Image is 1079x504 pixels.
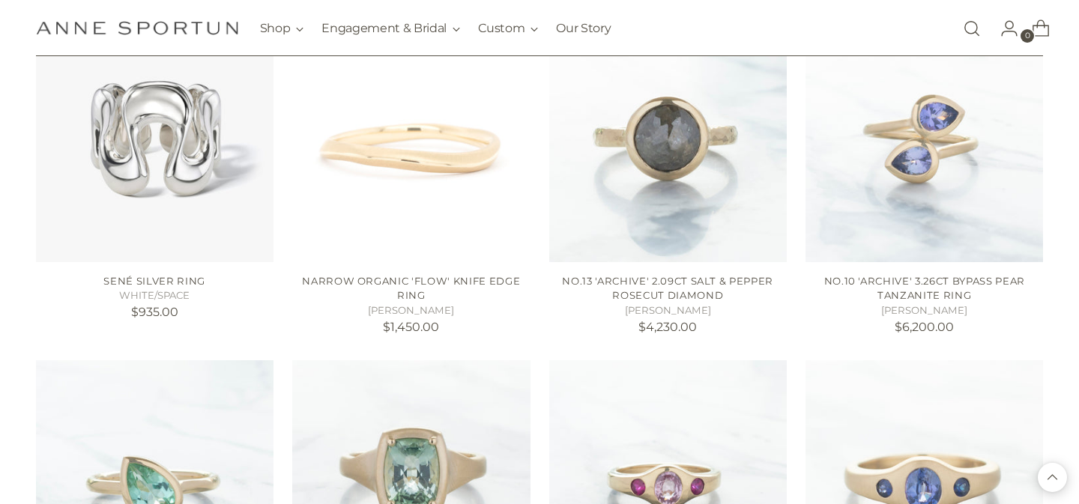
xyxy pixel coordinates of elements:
a: Sené Silver Ring [103,275,205,287]
span: $4,230.00 [638,320,697,334]
h5: [PERSON_NAME] [549,303,787,318]
span: $1,450.00 [383,320,439,334]
a: Anne Sportun Fine Jewellery [36,21,238,35]
a: Open search modal [957,13,987,43]
a: No.13 'Archive' 2.09ct Salt & Pepper Rosecut Diamond [562,275,773,302]
h5: [PERSON_NAME] [806,303,1044,318]
button: Shop [260,12,304,45]
a: Narrow Organic 'Flow' Knife Edge Ring [292,24,531,262]
a: Go to the account page [988,13,1018,43]
a: No.10 'Archive' 3.26ct Bypass Pear Tanzanite Ring [824,275,1025,302]
a: Our Story [556,12,611,45]
a: Open cart modal [1020,13,1050,43]
a: Sené Silver Ring [36,24,273,261]
h5: WHITE/SPACE [36,288,273,303]
span: $6,200.00 [895,320,954,334]
a: No.13 'Archive' 2.09ct Salt & Pepper Rosecut Diamond [549,24,787,261]
button: Engagement & Bridal [321,12,460,45]
a: Narrow Organic 'Flow' Knife Edge Ring [302,275,520,302]
span: $935.00 [131,305,178,319]
span: 0 [1021,29,1034,43]
h5: [PERSON_NAME] [292,303,531,318]
a: No.10 'Archive' 3.26ct Bypass Pear Tanzanite Ring [806,24,1044,262]
button: Custom [478,12,538,45]
button: Back to top [1038,463,1067,492]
